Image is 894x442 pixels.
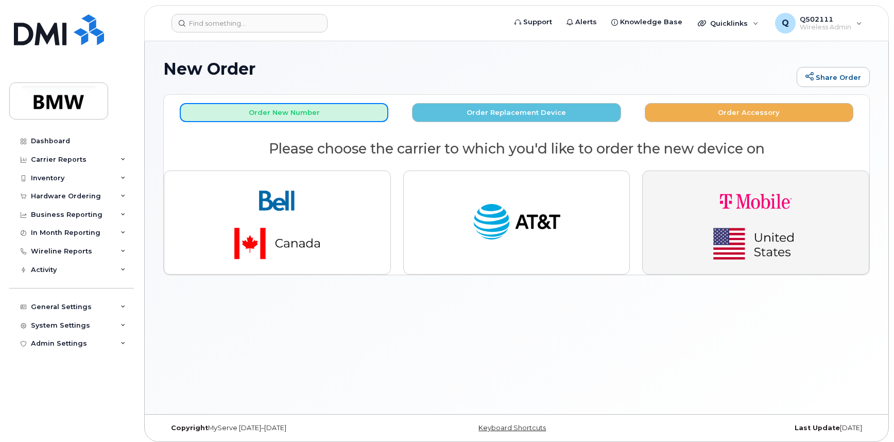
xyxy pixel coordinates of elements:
[164,141,869,157] h2: Please choose the carrier to which you'd like to order the new device on
[849,397,886,434] iframe: Messenger Launcher
[795,424,840,432] strong: Last Update
[634,424,870,432] div: [DATE]
[180,103,388,122] button: Order New Number
[163,60,792,78] h1: New Order
[205,179,349,266] img: bell-18aeeabaf521bd2b78f928a02ee3b89e57356879d39bd386a17a7cccf8069aed.png
[171,424,208,432] strong: Copyright
[472,199,562,246] img: at_t-fb3d24644a45acc70fc72cc47ce214d34099dfd970ee3ae2334e4251f9d920fd.png
[163,424,399,432] div: MyServe [DATE]–[DATE]
[797,67,870,88] a: Share Order
[684,179,828,266] img: t-mobile-78392d334a420d5b7f0e63d4fa81f6287a21d394dc80d677554bb55bbab1186f.png
[478,424,546,432] a: Keyboard Shortcuts
[645,103,853,122] button: Order Accessory
[412,103,621,122] button: Order Replacement Device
